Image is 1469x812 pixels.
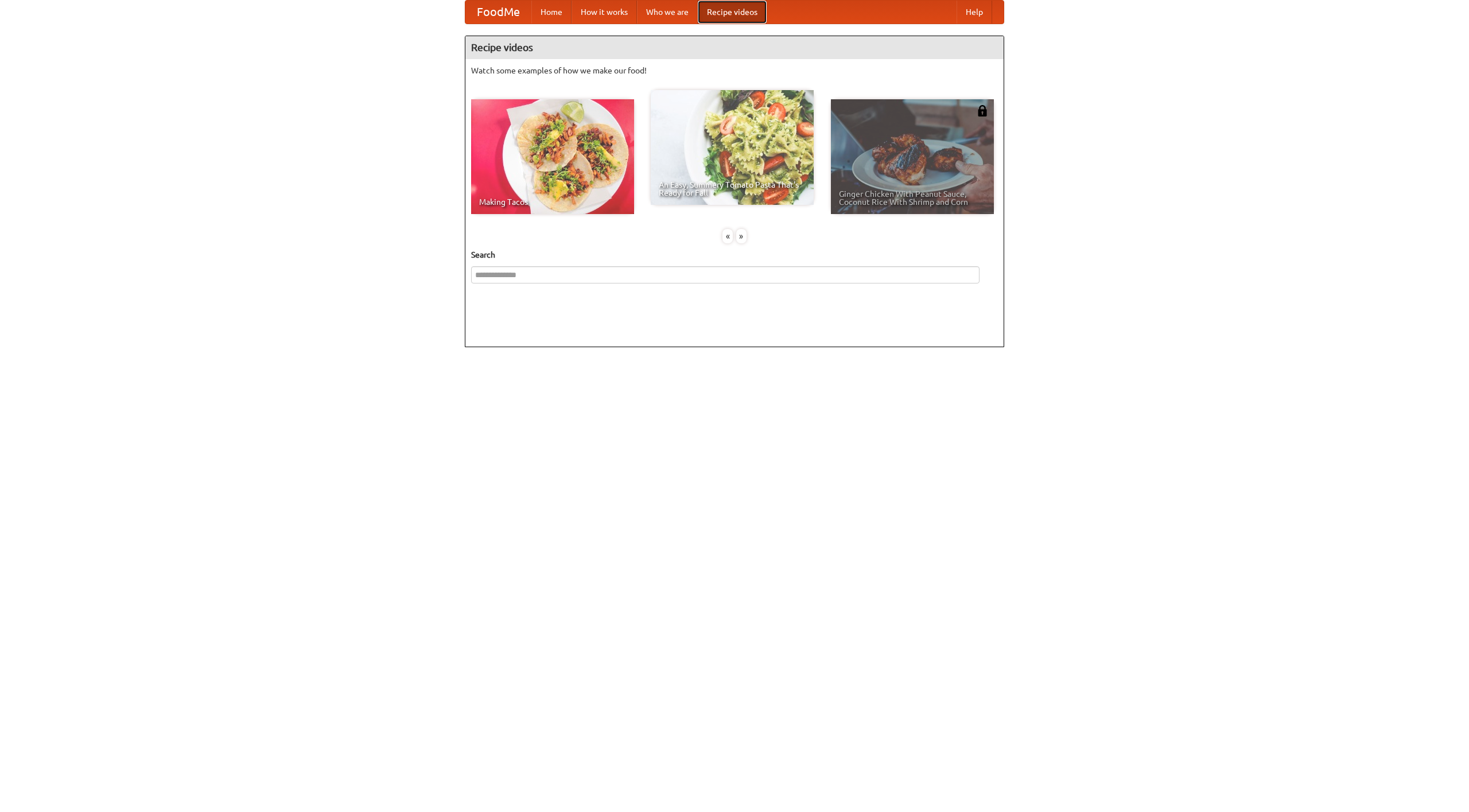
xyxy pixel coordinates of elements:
a: Making Tacos [471,99,634,214]
a: Help [957,1,992,24]
a: Who we are [637,1,698,24]
a: Recipe videos [698,1,767,24]
h4: Recipe videos [465,36,1004,59]
img: 483408.png [977,105,988,116]
span: An Easy, Summery Tomato Pasta That's Ready for Fall [659,181,806,197]
h5: Search [471,249,998,261]
div: » [736,229,747,243]
a: FoodMe [465,1,531,24]
div: « [722,229,733,243]
a: An Easy, Summery Tomato Pasta That's Ready for Fall [651,90,814,205]
a: Home [531,1,572,24]
span: Making Tacos [479,198,626,206]
a: How it works [572,1,637,24]
p: Watch some examples of how we make our food! [471,65,998,76]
